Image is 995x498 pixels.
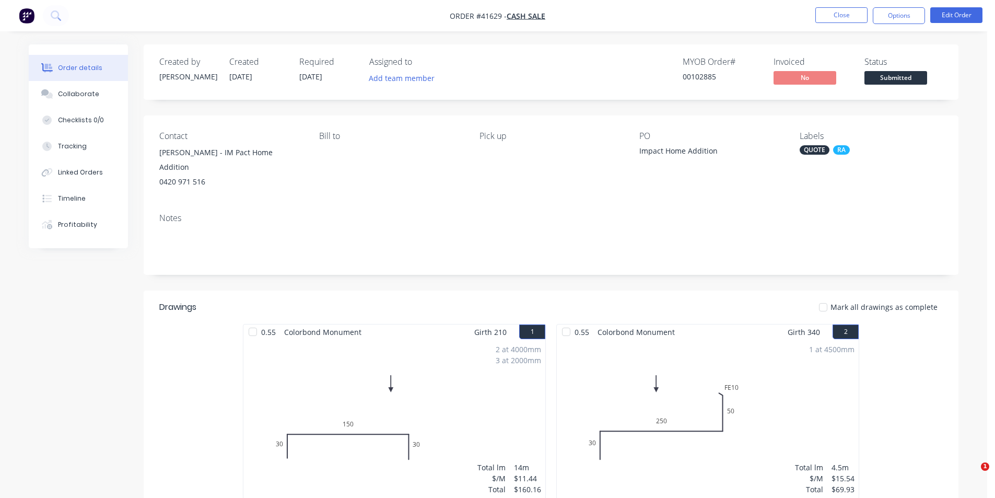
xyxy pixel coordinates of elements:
div: $69.93 [832,484,854,495]
div: RA [833,145,850,155]
span: Colorbond Monument [593,325,679,340]
div: Notes [159,213,943,223]
div: Required [299,57,357,67]
span: No [774,71,836,84]
div: 1 at 4500mm [809,344,854,355]
span: Colorbond Monument [280,325,366,340]
div: Assigned to [369,57,474,67]
a: CASH SALE [507,11,545,21]
div: $/M [795,473,823,484]
span: Girth 340 [788,325,820,340]
div: Total lm [477,462,506,473]
div: Status [864,57,943,67]
span: 0.55 [257,325,280,340]
span: 1 [981,462,989,471]
span: [DATE] [299,72,322,82]
div: QUOTE [800,145,829,155]
button: Edit Order [930,7,982,23]
div: $11.44 [514,473,541,484]
span: Girth 210 [474,325,507,340]
button: Close [815,7,868,23]
button: Options [873,7,925,24]
div: Labels [800,131,943,141]
button: Add team member [369,71,440,85]
div: Contact [159,131,302,141]
div: [PERSON_NAME] - IM Pact Home Addition0420 971 516 [159,145,302,189]
div: 00102885 [683,71,761,82]
div: Collaborate [58,89,99,99]
div: 14m [514,462,541,473]
div: 0420 971 516 [159,175,302,189]
div: Impact Home Addition [639,145,770,160]
div: $160.16 [514,484,541,495]
span: 0.55 [570,325,593,340]
div: Drawings [159,301,196,314]
button: Tracking [29,133,128,159]
button: Add team member [364,71,440,85]
div: Created [229,57,287,67]
div: Invoiced [774,57,852,67]
div: $/M [477,473,506,484]
button: Collaborate [29,81,128,107]
div: 2 at 4000mm [496,344,541,355]
div: 3 at 2000mm [496,355,541,366]
button: Linked Orders [29,159,128,186]
span: [DATE] [229,72,252,82]
div: Total lm [795,462,823,473]
div: Linked Orders [58,168,103,177]
div: [PERSON_NAME] - IM Pact Home Addition [159,145,302,175]
button: Order details [29,55,128,81]
button: Submitted [864,71,927,87]
iframe: Intercom live chat [959,462,985,488]
div: [PERSON_NAME] [159,71,217,82]
div: Created by [159,57,217,67]
span: Submitted [864,71,927,84]
span: Order #41629 - [450,11,507,21]
span: Mark all drawings as complete [830,302,938,312]
div: Profitability [58,220,97,229]
button: Checklists 0/0 [29,107,128,133]
div: Order details [58,63,102,73]
button: Timeline [29,186,128,212]
div: Timeline [58,194,86,203]
div: Total [477,484,506,495]
button: Profitability [29,212,128,238]
button: 2 [833,325,859,339]
div: PO [639,131,782,141]
div: 4.5m [832,462,854,473]
div: Total [795,484,823,495]
div: Tracking [58,142,87,151]
div: MYOB Order # [683,57,761,67]
div: Bill to [319,131,462,141]
div: Checklists 0/0 [58,115,104,125]
div: Pick up [479,131,623,141]
button: 1 [519,325,545,339]
img: Factory [19,8,34,24]
div: $15.54 [832,473,854,484]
